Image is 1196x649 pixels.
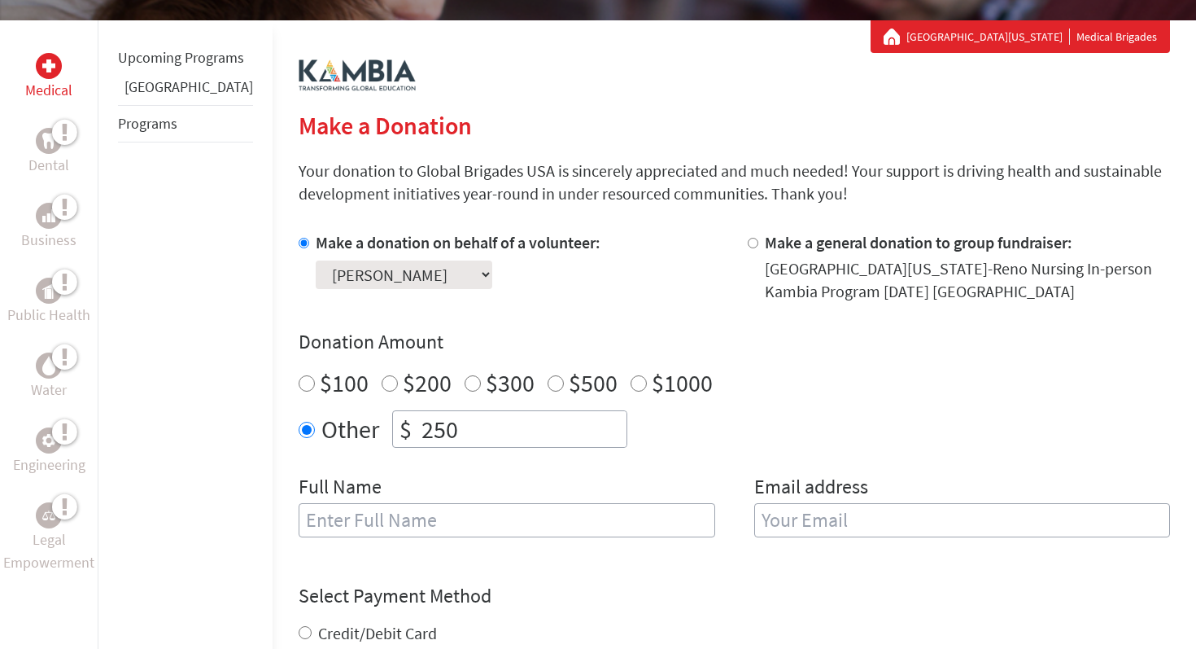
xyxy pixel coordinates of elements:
[42,356,55,375] img: Water
[418,411,626,447] input: Enter Amount
[118,48,244,67] a: Upcoming Programs
[765,232,1072,252] label: Make a general donation to group fundraiser:
[3,528,94,574] p: Legal Empowerment
[299,59,416,91] img: logo-kambia.png
[652,367,713,398] label: $1000
[42,133,55,148] img: Dental
[299,160,1170,205] p: Your donation to Global Brigades USA is sincerely appreciated and much needed! Your support is dr...
[36,203,62,229] div: Business
[318,623,437,643] label: Credit/Debit Card
[36,128,62,154] div: Dental
[25,79,72,102] p: Medical
[884,29,1157,45] div: Medical Brigades
[28,128,69,177] a: DentalDental
[13,454,85,476] p: Engineering
[31,379,67,401] p: Water
[36,53,62,79] div: Medical
[42,59,55,72] img: Medical
[42,209,55,222] img: Business
[118,114,177,133] a: Programs
[36,278,62,304] div: Public Health
[320,367,369,398] label: $100
[754,474,868,503] label: Email address
[36,428,62,454] div: Engineering
[403,367,452,398] label: $200
[299,583,1170,609] h4: Select Payment Method
[31,353,67,401] a: WaterWater
[21,229,76,252] p: Business
[118,105,253,143] li: Programs
[321,410,379,448] label: Other
[316,232,600,252] label: Make a donation on behalf of a volunteer:
[7,278,90,327] a: Public HealthPublic Health
[7,304,90,327] p: Public Health
[42,511,55,520] img: Legal Empowerment
[765,257,1171,303] div: [GEOGRAPHIC_DATA][US_STATE]-Reno Nursing In-person Kambia Program [DATE] [GEOGRAPHIC_DATA]
[299,329,1170,355] h4: Donation Amount
[21,203,76,252] a: BusinessBusiness
[25,53,72,102] a: MedicalMedical
[118,76,253,105] li: Belize
[393,411,418,447] div: $
[28,154,69,177] p: Dental
[118,40,253,76] li: Upcoming Programs
[36,353,62,379] div: Water
[13,428,85,476] a: EngineeringEngineering
[906,29,1070,45] a: [GEOGRAPHIC_DATA][US_STATE]
[42,283,55,299] img: Public Health
[486,367,535,398] label: $300
[36,502,62,528] div: Legal Empowerment
[754,503,1171,537] input: Your Email
[569,367,618,398] label: $500
[124,77,253,96] a: [GEOGRAPHIC_DATA]
[42,434,55,447] img: Engineering
[299,111,1170,140] h2: Make a Donation
[3,502,94,574] a: Legal EmpowermentLegal Empowerment
[299,503,715,537] input: Enter Full Name
[299,474,382,503] label: Full Name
